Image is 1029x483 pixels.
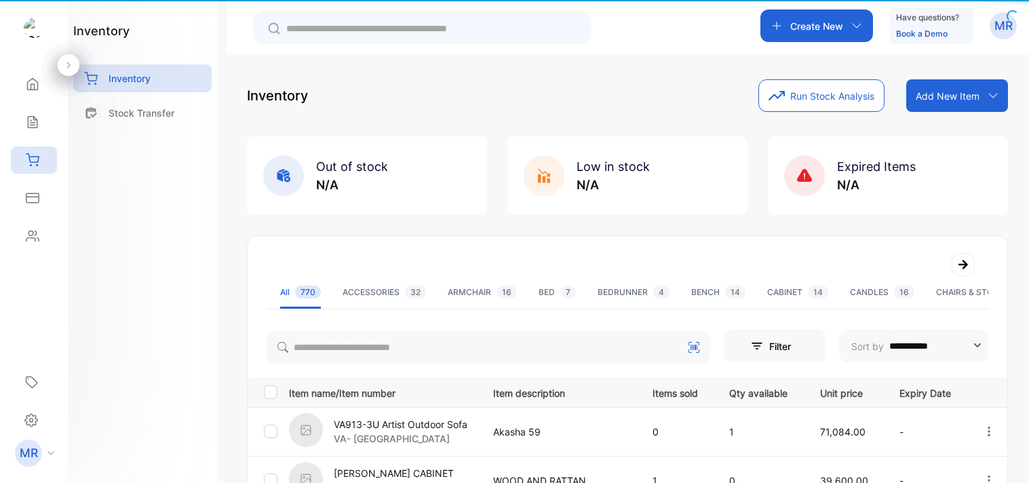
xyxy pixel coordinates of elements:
[837,159,916,174] span: Expired Items
[334,417,467,431] p: VA913-3U Artist Outdoor Sofa
[653,286,669,298] span: 4
[850,286,914,298] div: CANDLES
[839,330,988,362] button: Sort by
[916,89,979,103] p: Add New Item
[295,286,321,298] span: 770
[577,176,650,194] p: N/A
[289,383,476,400] p: Item name/Item number
[109,71,151,85] p: Inventory
[73,22,130,40] h1: inventory
[851,339,884,353] p: Sort by
[405,286,426,298] span: 32
[729,425,792,439] p: 1
[691,286,745,298] div: BENCH
[73,64,212,92] a: Inventory
[725,286,745,298] span: 14
[539,286,576,298] div: BED
[316,176,388,194] p: N/A
[896,28,948,39] a: Book a Demo
[280,286,321,298] div: All
[247,85,308,106] p: Inventory
[767,286,828,298] div: CABINET
[994,17,1013,35] p: MR
[837,176,916,194] p: N/A
[334,431,467,446] p: VA- [GEOGRAPHIC_DATA]
[560,286,576,298] span: 7
[448,286,517,298] div: ARMCHAIR
[109,106,174,120] p: Stock Transfer
[990,9,1017,42] button: MR
[577,159,650,174] span: Low in stock
[758,79,885,112] button: Run Stock Analysis
[820,383,872,400] p: Unit price
[289,413,323,447] img: item
[760,9,873,42] button: Create New
[790,19,843,33] p: Create New
[972,426,1029,483] iframe: LiveChat chat widget
[24,18,44,38] img: logo
[598,286,669,298] div: BEDRUNNER
[493,383,625,400] p: Item description
[316,159,388,174] span: Out of stock
[899,383,955,400] p: Expiry Date
[653,383,701,400] p: Items sold
[497,286,517,298] span: 16
[820,426,866,438] span: 71,084.00
[343,286,426,298] div: ACCESSORIES
[896,11,959,24] p: Have questions?
[653,425,701,439] p: 0
[808,286,828,298] span: 14
[894,286,914,298] span: 16
[73,99,212,127] a: Stock Transfer
[899,425,955,439] p: -
[20,444,38,462] p: MR
[729,383,792,400] p: Qty available
[493,425,625,439] p: Akasha 59
[334,466,454,480] p: [PERSON_NAME] CABINET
